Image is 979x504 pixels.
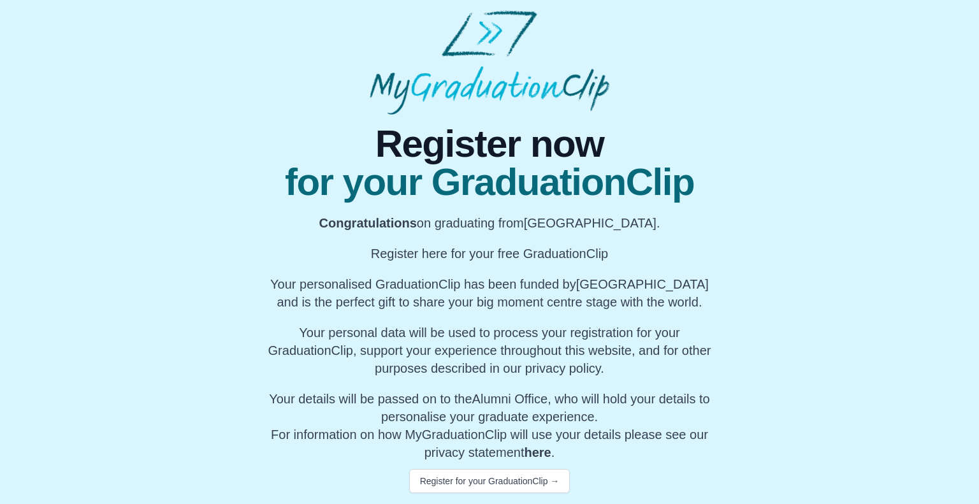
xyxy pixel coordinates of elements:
p: Your personal data will be used to process your registration for your GraduationClip, support you... [260,324,719,377]
p: Register here for your free GraduationClip [260,245,719,263]
img: MyGraduationClip [370,10,609,115]
span: for your GraduationClip [260,163,719,201]
button: Register for your GraduationClip → [409,469,570,493]
p: Your personalised GraduationClip has been funded by [GEOGRAPHIC_DATA] and is the perfect gift to ... [260,275,719,311]
span: Register now [260,125,719,163]
span: For information on how MyGraduationClip will use your details please see our privacy statement . [269,392,710,459]
span: Your details will be passed on to the , who will hold your details to personalise your graduate e... [269,392,710,424]
p: on graduating from [GEOGRAPHIC_DATA]. [260,214,719,232]
span: Alumni Office [472,392,548,406]
a: here [524,445,551,459]
b: Congratulations [319,216,417,230]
